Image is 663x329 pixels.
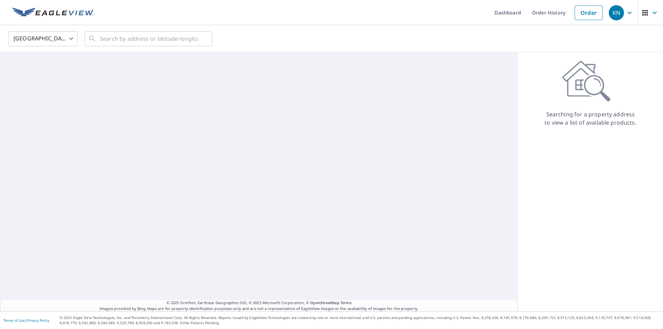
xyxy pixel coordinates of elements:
span: © 2025 TomTom, Earthstar Geographics SIO, © 2025 Microsoft Corporation, © [166,300,352,306]
input: Search by address or latitude-longitude [100,29,198,48]
a: Order [575,6,603,20]
p: | [3,318,49,322]
a: OpenStreetMap [310,300,339,305]
a: Privacy Policy [27,318,49,323]
a: Terms [340,300,352,305]
div: [GEOGRAPHIC_DATA] [9,29,78,48]
p: © 2025 Eagle View Technologies, Inc. and Pictometry International Corp. All Rights Reserved. Repo... [60,315,660,326]
p: Searching for a property address to view a list of available products. [544,110,637,127]
div: KN [609,5,624,20]
a: Terms of Use [3,318,25,323]
img: EV Logo [12,8,94,18]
